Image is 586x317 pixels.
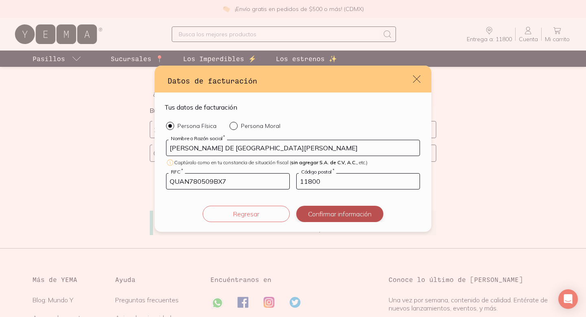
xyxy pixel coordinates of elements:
span: Captúralo como en tu constancia de situación fiscal ( etc.) [174,159,367,165]
label: RFC [168,169,185,175]
h4: Tus datos de facturación [164,102,237,112]
label: Código postal [299,169,336,175]
h3: Datos de facturación [168,75,412,86]
button: Regresar [203,206,290,222]
div: Open Intercom Messenger [558,289,578,309]
button: Confirmar información [296,206,383,222]
p: Persona Física [177,122,216,130]
p: Persona Moral [241,122,280,130]
div: default [155,66,431,232]
span: sin agregar S.A. de C.V, A.C., [291,159,358,165]
label: Nombre o Razón social [168,135,227,141]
